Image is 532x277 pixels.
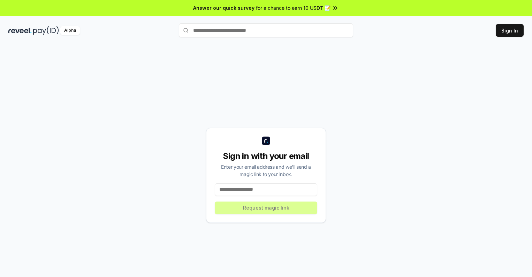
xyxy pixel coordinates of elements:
[33,26,59,35] img: pay_id
[256,4,330,12] span: for a chance to earn 10 USDT 📝
[60,26,80,35] div: Alpha
[262,137,270,145] img: logo_small
[496,24,524,37] button: Sign In
[8,26,32,35] img: reveel_dark
[215,163,317,178] div: Enter your email address and we’ll send a magic link to your inbox.
[215,151,317,162] div: Sign in with your email
[193,4,254,12] span: Answer our quick survey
